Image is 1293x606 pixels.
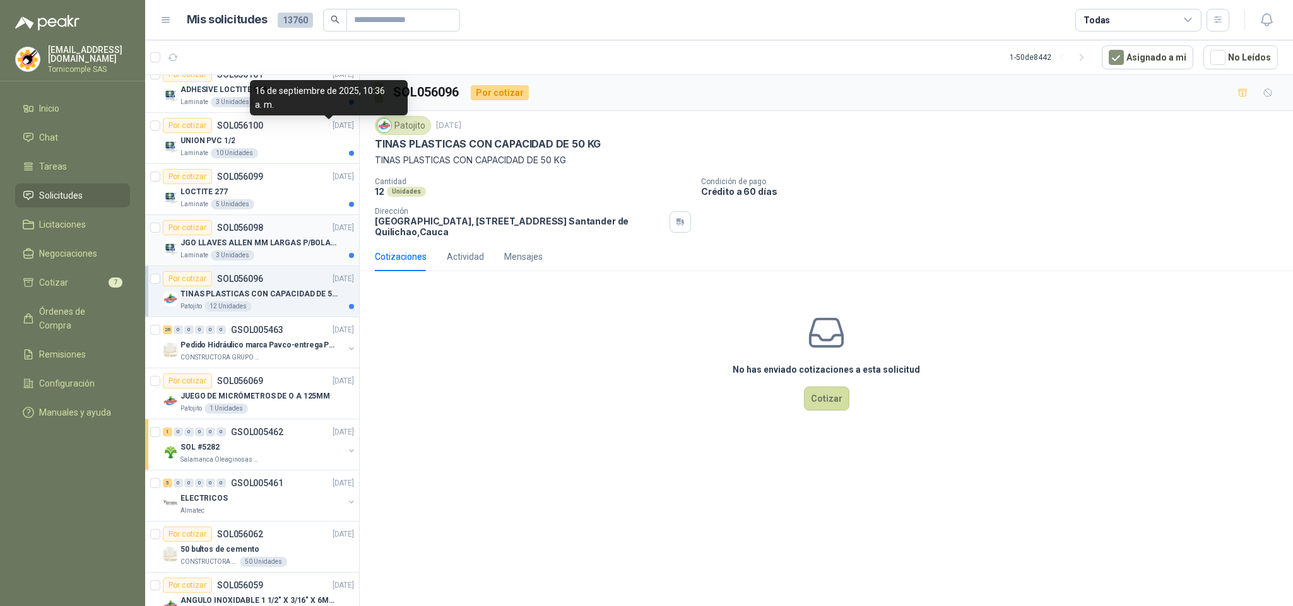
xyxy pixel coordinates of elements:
[15,213,130,236] a: Licitaciones
[163,291,178,306] img: Company Logo
[163,475,357,516] a: 5 0 0 0 0 0 GSOL005461[DATE] Company LogoELECTRICOSAlmatec
[206,479,215,487] div: 0
[39,247,97,260] span: Negociaciones
[216,479,226,487] div: 0
[163,271,212,286] div: Por cotizar
[15,125,130,149] a: Chat
[145,62,359,113] a: Por cotizarSOL056101[DATE] Company LogoADHESIVE LOCTITE 596Laminate3 Unidades
[333,580,354,591] p: [DATE]
[211,250,254,260] div: 3 Unidades
[163,325,172,334] div: 26
[163,445,178,460] img: Company Logo
[333,426,354,438] p: [DATE]
[180,237,338,249] p: JGO LLAVES ALLEN MM LARGAS P/BOLA 4996 U
[39,405,111,419] span: Manuales y ayuda
[145,368,359,419] a: Por cotizarSOL056069[DATE] Company LogoJUEGO DE MICRÓMETROS DE O A 125MMPatojito1 Unidades
[163,118,212,133] div: Por cotizar
[187,11,268,29] h1: Mis solicitudes
[39,218,86,231] span: Licitaciones
[1102,45,1193,69] button: Asignado a mi
[15,300,130,337] a: Órdenes de Compra
[180,250,208,260] p: Laminate
[804,387,849,411] button: Cotizar
[48,66,130,73] p: Tornicomple SAS
[471,85,529,100] div: Por cotizar
[180,404,202,414] p: Patojito
[163,428,172,436] div: 1
[15,154,130,178] a: Tareas
[217,223,263,232] p: SOL056098
[180,97,208,107] p: Laminate
[163,496,178,511] img: Company Logo
[163,220,212,235] div: Por cotizar
[217,121,263,130] p: SOL056100
[216,325,226,334] div: 0
[211,97,254,107] div: 3 Unidades
[180,492,228,504] p: ELECTRICOS
[180,135,235,147] p: UNION PVC 1/2
[180,390,330,402] p: JUEGO DE MICRÓMETROS DE O A 125MM
[15,96,130,120] a: Inicio
[145,522,359,573] a: Por cotizarSOL056062[DATE] Company Logo50 bultos de cementoCONSTRUCTORA GRUPO FIP50 Unidades
[217,530,263,539] p: SOL056062
[39,376,95,390] span: Configuración
[733,363,920,376] h3: No has enviado cotizaciones a esta solicitud
[333,120,354,132] p: [DATE]
[163,373,212,388] div: Por cotizar
[109,277,122,288] span: 7
[163,342,178,358] img: Company Logo
[180,148,208,158] p: Laminate
[375,186,384,197] p: 12
[15,184,130,207] a: Solicitudes
[375,137,601,151] p: TINAS PLASTICAS CON CAPACIDAD DE 50 KG
[393,83,461,102] h3: SOL056096
[206,325,215,334] div: 0
[163,479,172,487] div: 5
[39,131,58,144] span: Chat
[211,199,254,209] div: 5 Unidades
[15,242,130,265] a: Negociaciones
[180,199,208,209] p: Laminate
[184,479,194,487] div: 0
[180,455,260,465] p: Salamanca Oleaginosas SAS
[48,45,130,63] p: [EMAIL_ADDRESS][DOMAIN_NAME]
[217,70,263,79] p: SOL056101
[39,189,83,202] span: Solicitudes
[216,428,226,436] div: 0
[15,271,130,294] a: Cotizar7
[180,84,267,96] p: ADHESIVE LOCTITE 596
[250,80,408,115] div: 16 de septiembre de 2025, 10:36 a. m.
[333,528,354,540] p: [DATE]
[331,15,339,24] span: search
[39,160,67,173] span: Tareas
[375,216,664,237] p: [GEOGRAPHIC_DATA], [STREET_ADDRESS] Santander de Quilichao , Cauca
[15,400,130,424] a: Manuales y ayuda
[174,428,183,436] div: 0
[180,441,220,453] p: SOL #5282
[217,376,263,385] p: SOL056069
[163,547,178,562] img: Company Logo
[180,544,259,556] p: 50 bultos de cemento
[180,339,338,351] p: Pedido Hidráulico marca Pavco-entrega Popayán
[145,164,359,215] a: Por cotizarSOL056099[DATE] Company LogoLOCTITE 277Laminate5 Unidades
[333,222,354,234] p: [DATE]
[377,119,391,132] img: Company Logo
[231,325,283,334] p: GSOL005463
[333,273,354,285] p: [DATE]
[163,138,178,153] img: Company Logo
[333,324,354,336] p: [DATE]
[217,172,263,181] p: SOL056099
[145,113,359,164] a: Por cotizarSOL056100[DATE] Company LogoUNION PVC 1/2Laminate10 Unidades
[15,371,130,395] a: Configuración
[217,274,263,283] p: SOL056096
[211,148,258,158] div: 10 Unidades
[15,342,130,366] a: Remisiones
[333,171,354,183] p: [DATE]
[39,347,86,361] span: Remisiones
[195,479,204,487] div: 0
[195,428,204,436] div: 0
[163,527,212,542] div: Por cotizar
[145,266,359,317] a: Por cotizarSOL056096[DATE] Company LogoTINAS PLASTICAS CON CAPACIDAD DE 50 KGPatojito12 Unidades
[174,325,183,334] div: 0
[39,102,59,115] span: Inicio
